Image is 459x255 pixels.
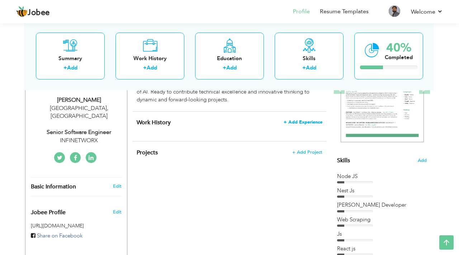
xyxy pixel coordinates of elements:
[143,64,147,72] label: +
[31,184,76,190] span: Basic Information
[292,150,322,155] span: + Add Project
[113,183,122,189] a: Edit
[337,173,427,180] div: Node JS
[280,54,338,62] div: Skills
[226,64,237,71] a: Add
[37,232,82,239] span: Share on Facebook
[16,6,50,18] a: Jobee
[337,157,350,164] span: Skills
[31,223,122,228] h5: [URL][DOMAIN_NAME]
[147,64,157,71] a: Add
[337,201,427,209] div: MERN Stack Developer
[302,64,306,72] label: +
[137,149,158,157] span: Projects
[284,120,322,125] span: + Add Experience
[337,245,427,252] div: React js
[28,9,50,17] span: Jobee
[306,64,316,71] a: Add
[16,6,28,18] img: jobee.io
[107,104,108,112] span: ,
[411,8,443,16] a: Welcome
[337,230,427,238] div: Js
[293,8,310,16] a: Profile
[113,209,122,215] span: Edit
[121,54,179,62] div: Work History
[31,96,127,104] div: [PERSON_NAME]
[385,42,413,53] div: 40%
[137,119,171,126] span: Work History
[42,54,99,62] div: Summary
[67,64,77,71] a: Add
[137,149,322,156] h4: This helps to highlight the project, tools and skills you have worked on.
[31,128,127,136] div: Senior Software Engineer
[31,210,66,216] span: Jobee Profile
[63,64,67,72] label: +
[337,216,427,223] div: Web Scraping
[389,5,400,17] img: Profile Img
[418,157,427,164] span: Add
[320,8,369,16] a: Resume Templates
[31,136,127,145] div: INFINETWORX
[25,202,127,220] div: Enhance your career by creating a custom URL for your Jobee public profile.
[137,119,322,126] h4: This helps to show the companies you have worked for.
[223,64,226,72] label: +
[385,53,413,61] div: Completed
[337,187,427,194] div: Nest Js
[31,104,127,121] div: [GEOGRAPHIC_DATA] [GEOGRAPHIC_DATA]
[201,54,258,62] div: Education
